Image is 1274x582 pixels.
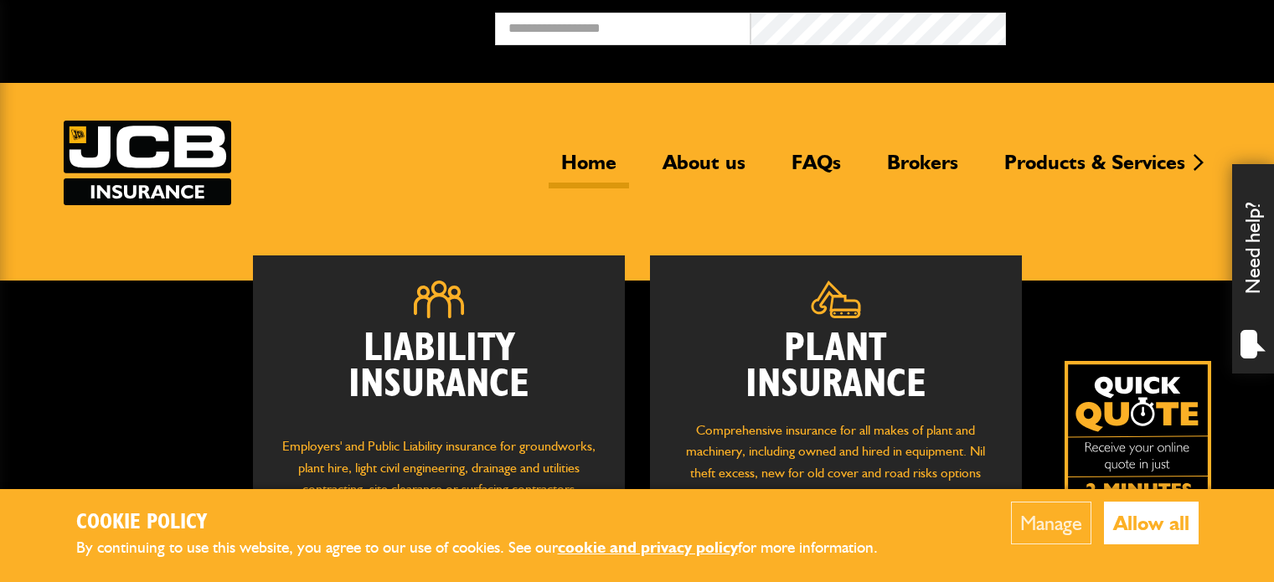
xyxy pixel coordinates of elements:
[278,435,600,516] p: Employers' and Public Liability insurance for groundworks, plant hire, light civil engineering, d...
[779,150,854,188] a: FAQs
[1011,502,1091,544] button: Manage
[1006,13,1261,39] button: Broker Login
[76,510,905,536] h2: Cookie Policy
[549,150,629,188] a: Home
[278,331,600,420] h2: Liability Insurance
[650,150,758,188] a: About us
[558,538,738,557] a: cookie and privacy policy
[992,150,1198,188] a: Products & Services
[1232,164,1274,373] div: Need help?
[64,121,231,205] img: JCB Insurance Services logo
[675,331,997,403] h2: Plant Insurance
[1065,361,1211,507] a: Get your insurance quote isn just 2-minutes
[675,420,997,505] p: Comprehensive insurance for all makes of plant and machinery, including owned and hired in equipm...
[1104,502,1199,544] button: Allow all
[874,150,971,188] a: Brokers
[64,121,231,205] a: JCB Insurance Services
[1065,361,1211,507] img: Quick Quote
[76,535,905,561] p: By continuing to use this website, you agree to our use of cookies. See our for more information.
